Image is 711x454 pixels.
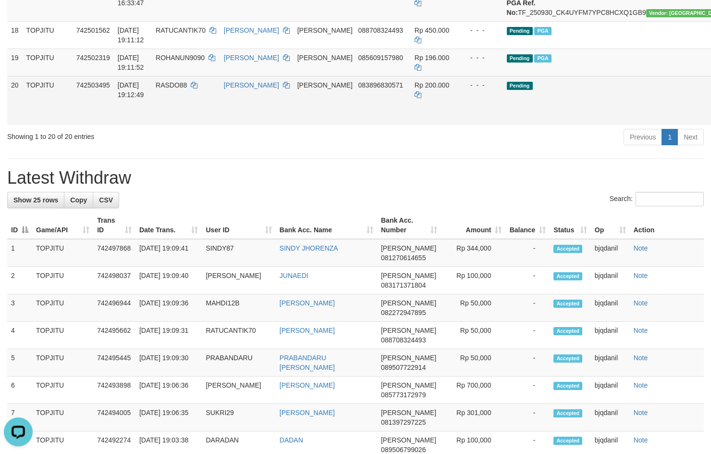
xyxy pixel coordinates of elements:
span: Copy 085773172979 to clipboard [381,391,426,399]
span: Copy 089506799026 to clipboard [381,446,426,454]
th: Status: activate to sort column ascending [550,212,590,239]
a: PRABANDARU [PERSON_NAME] [280,354,335,371]
span: [PERSON_NAME] [381,436,436,444]
span: Accepted [553,354,582,363]
span: [PERSON_NAME] [381,381,436,389]
span: Copy 083171371804 to clipboard [381,281,426,289]
a: [PERSON_NAME] [224,26,279,34]
a: Previous [624,129,662,145]
a: Note [634,381,648,389]
td: bjqdanil [591,267,630,294]
a: Note [634,244,648,252]
a: DADAN [280,436,303,444]
span: Rp 200.000 [415,81,449,89]
span: Copy 081397297225 to clipboard [381,418,426,426]
td: [PERSON_NAME] [202,377,275,404]
a: 1 [662,129,678,145]
th: Action [630,212,704,239]
td: Rp 100,000 [441,267,506,294]
td: [DATE] 19:06:35 [135,404,202,431]
td: bjqdanil [591,349,630,377]
span: [PERSON_NAME] [297,54,353,62]
span: Copy 081270614655 to clipboard [381,254,426,262]
span: Copy 088708324493 to clipboard [358,26,403,34]
a: [PERSON_NAME] [224,81,279,89]
td: TOPJITU [32,267,93,294]
span: Copy 089507722914 to clipboard [381,364,426,371]
td: TOPJITU [23,76,73,125]
a: [PERSON_NAME] [280,409,335,416]
td: [DATE] 19:09:40 [135,267,202,294]
td: 742495445 [93,349,135,377]
td: - [505,239,550,267]
span: [DATE] 19:11:52 [118,54,144,71]
td: 742497868 [93,239,135,267]
span: [PERSON_NAME] [297,81,353,89]
td: [DATE] 19:09:36 [135,294,202,322]
span: 742502319 [76,54,110,62]
span: [PERSON_NAME] [381,272,436,279]
span: Rp 450.000 [415,26,449,34]
th: Balance: activate to sort column ascending [505,212,550,239]
a: JUNAEDI [280,272,308,279]
td: 7 [7,404,32,431]
td: SUKRI29 [202,404,275,431]
td: 20 [7,76,23,125]
td: 18 [7,21,23,49]
span: PGA [534,27,551,35]
span: Show 25 rows [13,196,58,204]
td: [PERSON_NAME] [202,267,275,294]
td: TOPJITU [32,322,93,349]
td: TOPJITU [32,377,93,404]
td: bjqdanil [591,239,630,267]
td: SINDY87 [202,239,275,267]
span: Pending [507,82,533,90]
th: Game/API: activate to sort column ascending [32,212,93,239]
span: Copy 088708324493 to clipboard [381,336,426,344]
td: RATUCANTIK70 [202,322,275,349]
a: [PERSON_NAME] [280,327,335,334]
td: - [505,404,550,431]
td: - [505,294,550,322]
td: TOPJITU [32,294,93,322]
td: Rp 301,000 [441,404,506,431]
div: - - - [463,25,499,35]
td: - [505,349,550,377]
span: 742503495 [76,81,110,89]
span: Copy 083896830571 to clipboard [358,81,403,89]
a: [PERSON_NAME] [224,54,279,62]
span: Accepted [553,327,582,335]
a: Note [634,327,648,334]
td: 19 [7,49,23,76]
a: Note [634,436,648,444]
a: Note [634,272,648,279]
td: TOPJITU [23,21,73,49]
span: [PERSON_NAME] [381,354,436,362]
a: Show 25 rows [7,192,64,208]
td: [DATE] 19:09:31 [135,322,202,349]
span: Accepted [553,409,582,417]
td: Rp 50,000 [441,294,506,322]
a: CSV [93,192,119,208]
td: - [505,267,550,294]
span: CSV [99,196,113,204]
td: 742495662 [93,322,135,349]
td: [DATE] 19:09:41 [135,239,202,267]
span: [PERSON_NAME] [297,26,353,34]
td: 742494005 [93,404,135,431]
td: 4 [7,322,32,349]
a: Copy [64,192,93,208]
div: - - - [463,80,499,90]
span: Pending [507,54,533,63]
td: TOPJITU [32,349,93,377]
label: Search: [610,192,704,206]
td: Rp 344,000 [441,239,506,267]
th: User ID: activate to sort column ascending [202,212,275,239]
td: bjqdanil [591,377,630,404]
td: MAHDI12B [202,294,275,322]
td: TOPJITU [32,404,93,431]
td: TOPJITU [32,239,93,267]
span: [PERSON_NAME] [381,244,436,252]
td: 6 [7,377,32,404]
span: ROHANUN9090 [156,54,205,62]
